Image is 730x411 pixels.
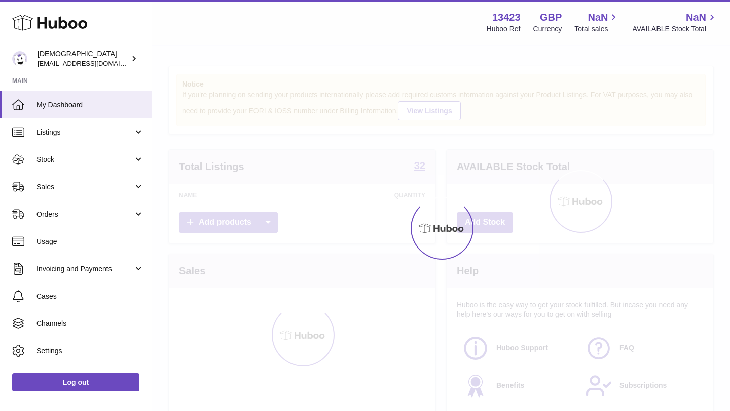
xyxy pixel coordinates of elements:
div: Huboo Ref [487,24,521,34]
span: Orders [36,210,133,219]
div: Currency [533,24,562,34]
span: [EMAIL_ADDRESS][DOMAIN_NAME] [38,59,149,67]
span: Stock [36,155,133,165]
a: NaN Total sales [574,11,619,34]
a: Log out [12,373,139,391]
span: NaN [588,11,608,24]
img: olgazyuz@outlook.com [12,51,27,66]
span: Total sales [574,24,619,34]
div: [DEMOGRAPHIC_DATA] [38,49,129,68]
span: Channels [36,319,144,328]
span: Settings [36,346,144,356]
strong: GBP [540,11,562,24]
span: Sales [36,182,133,192]
span: Invoicing and Payments [36,264,133,274]
span: Usage [36,237,144,246]
span: Listings [36,128,133,137]
strong: 13423 [492,11,521,24]
span: AVAILABLE Stock Total [632,24,718,34]
a: NaN AVAILABLE Stock Total [632,11,718,34]
span: My Dashboard [36,100,144,110]
span: NaN [686,11,706,24]
span: Cases [36,292,144,301]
